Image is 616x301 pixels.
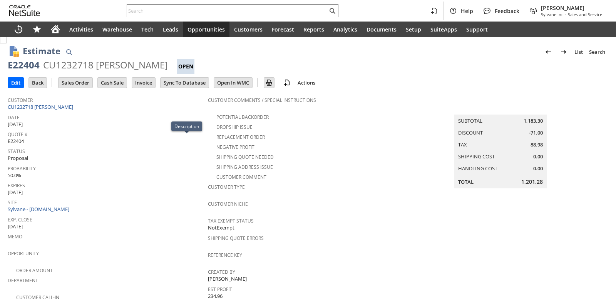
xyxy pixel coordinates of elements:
[8,121,23,128] span: [DATE]
[234,26,263,33] span: Customers
[8,131,28,138] a: Quote #
[521,178,543,186] span: 1,201.28
[208,252,242,258] a: Reference Key
[216,114,269,120] a: Potential Backorder
[208,184,245,190] a: Customer Type
[158,22,183,37] a: Leads
[8,103,75,110] a: CU1232718 [PERSON_NAME]
[565,12,566,17] span: -
[529,129,543,136] span: -71.00
[208,293,223,300] span: 234.96
[362,22,401,37] a: Documents
[367,26,397,33] span: Documents
[8,199,17,206] a: Site
[8,114,20,121] a: Date
[8,189,23,196] span: [DATE]
[174,123,199,130] div: Description
[559,47,568,57] img: Next
[541,4,602,12] span: [PERSON_NAME]
[9,22,28,37] a: Recent Records
[458,141,467,148] a: Tax
[533,153,543,160] span: 0.00
[462,22,492,37] a: Support
[187,26,225,33] span: Opportunities
[137,22,158,37] a: Tech
[208,286,232,293] a: Est Profit
[426,22,462,37] a: SuiteApps
[8,165,36,172] a: Probability
[282,78,291,87] img: add-record.svg
[208,269,235,275] a: Created By
[64,47,74,57] img: Quick Find
[32,25,42,34] svg: Shortcuts
[8,182,25,189] a: Expires
[65,22,98,37] a: Activities
[544,47,553,57] img: Previous
[46,22,65,37] a: Home
[495,7,519,15] span: Feedback
[14,25,23,34] svg: Recent Records
[69,26,93,33] span: Activities
[458,117,482,124] a: Subtotal
[59,78,92,88] input: Sales Order
[8,78,23,88] input: Edit
[8,148,25,155] a: Status
[299,22,329,37] a: Reports
[328,6,337,15] svg: Search
[98,22,137,37] a: Warehouse
[531,141,543,148] span: 88.98
[8,216,32,223] a: Exp. Close
[208,201,248,207] a: Customer Niche
[533,165,543,172] span: 0.00
[303,26,324,33] span: Reports
[8,59,40,71] div: E22404
[51,25,60,34] svg: Home
[216,134,265,140] a: Replacement Order
[208,235,264,241] a: Shipping Quote Errors
[568,12,602,17] span: Sales and Service
[28,22,46,37] div: Shortcuts
[8,223,23,230] span: [DATE]
[8,206,71,213] a: Sylvane - [DOMAIN_NAME]
[458,153,495,160] a: Shipping Cost
[8,155,28,162] span: Proposal
[8,172,21,179] span: 50.0%
[571,46,586,58] a: List
[208,97,316,103] a: Customer Comments / Special Instructions
[163,26,178,33] span: Leads
[216,164,273,170] a: Shipping Address Issue
[264,78,274,87] img: Print
[208,218,254,224] a: Tax Exempt Status
[295,79,318,86] a: Actions
[454,102,547,115] caption: Summary
[216,174,266,180] a: Customer Comment
[401,22,426,37] a: Setup
[8,97,33,103] a: Customer
[458,165,497,172] a: Handling Cost
[16,267,53,274] a: Order Amount
[127,6,328,15] input: Search
[208,224,234,231] span: NotExempt
[16,294,59,301] a: Customer Call-in
[9,5,40,16] svg: logo
[8,277,38,284] a: Department
[177,59,194,74] div: Open
[29,78,47,88] input: Back
[458,129,483,136] a: Discount
[333,26,357,33] span: Analytics
[458,178,474,185] a: Total
[208,275,247,283] span: [PERSON_NAME]
[8,138,24,145] span: E22404
[216,154,274,160] a: Shipping Quote Needed
[43,59,168,71] div: CU1232718 [PERSON_NAME]
[586,46,608,58] a: Search
[8,250,39,257] a: Opportunity
[541,12,563,17] span: Sylvane Inc
[272,26,294,33] span: Forecast
[229,22,267,37] a: Customers
[430,26,457,33] span: SuiteApps
[214,78,252,88] input: Open In WMC
[466,26,488,33] span: Support
[98,78,127,88] input: Cash Sale
[183,22,229,37] a: Opportunities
